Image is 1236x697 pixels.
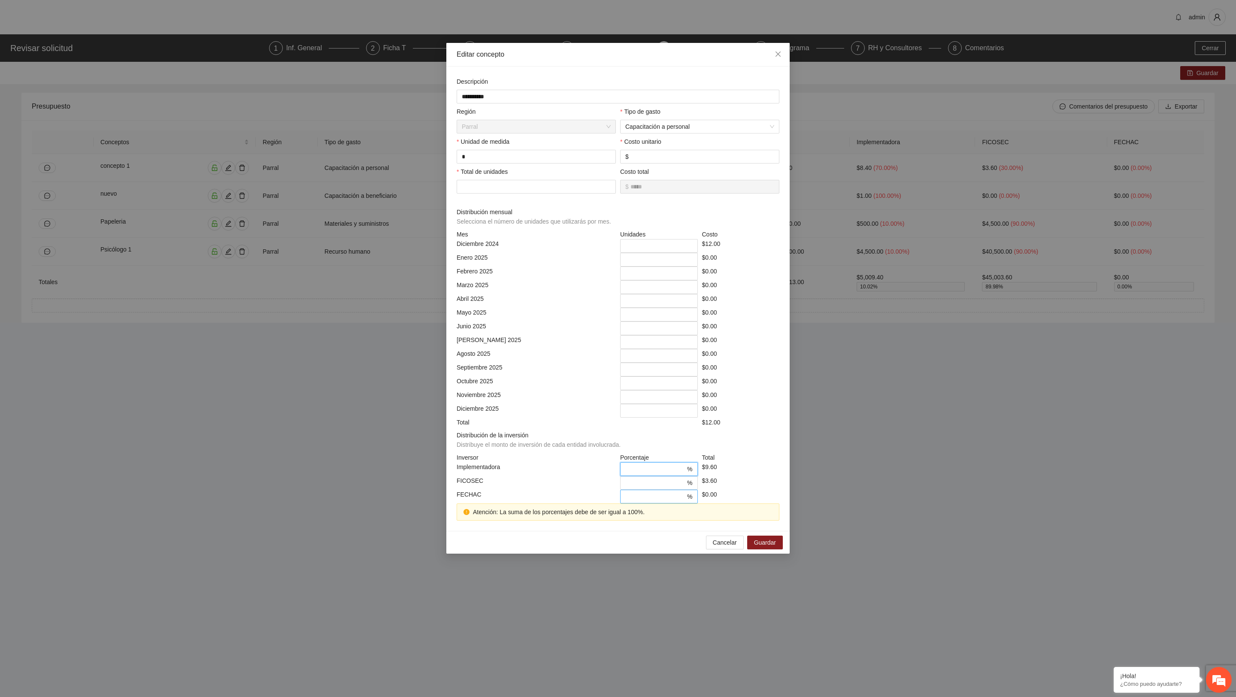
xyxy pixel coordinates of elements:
div: Febrero 2025 [454,267,618,280]
div: Junio 2025 [454,321,618,335]
div: Mayo 2025 [454,308,618,321]
div: Agosto 2025 [454,349,618,363]
span: % [687,492,692,501]
span: Parral [462,120,611,133]
span: close [775,51,782,58]
div: $0.00 [700,376,782,390]
label: Costo total [620,167,649,176]
div: Septiembre 2025 [454,363,618,376]
div: $0.00 [700,349,782,363]
span: % [687,478,692,488]
span: exclamation-circle [463,509,470,515]
div: Costo [700,230,782,239]
div: Diciembre 2024 [454,239,618,253]
span: Cancelar [713,538,737,547]
div: $0.00 [700,308,782,321]
label: Región [457,107,476,116]
div: $0.00 [700,267,782,280]
div: $12.00 [700,418,782,427]
span: Distribuye el monto de inversión de cada entidad involucrada. [457,441,621,448]
div: FICOSEC [454,476,618,490]
div: Abril 2025 [454,294,618,308]
span: $ [625,152,629,161]
span: Distribución mensual [457,207,614,226]
div: $0.00 [700,363,782,376]
span: $ [625,182,629,191]
div: Enero 2025 [454,253,618,267]
div: $0.00 [700,253,782,267]
div: $0.00 [700,490,782,503]
div: $0.00 [700,335,782,349]
div: $9.60 [700,462,782,476]
div: Total [700,453,782,462]
span: Selecciona el número de unidades que utilizarás por mes. [457,218,611,225]
div: $0.00 [700,390,782,404]
span: Capacitación a personal [625,120,774,133]
div: Noviembre 2025 [454,390,618,404]
div: Total [454,418,618,427]
div: Mes [454,230,618,239]
div: Inversor [454,453,618,462]
div: Porcentaje [618,453,700,462]
div: Octubre 2025 [454,376,618,390]
label: Tipo de gasto [620,107,660,116]
div: ¡Hola! [1120,673,1193,679]
div: Diciembre 2025 [454,404,618,418]
label: Descripción [457,77,488,86]
div: $0.00 [700,280,782,294]
div: $0.00 [700,321,782,335]
div: FECHAC [454,490,618,503]
label: Total de unidades [457,167,508,176]
p: ¿Cómo puedo ayudarte? [1120,681,1193,687]
div: $3.60 [700,476,782,490]
label: Unidad de medida [457,137,509,146]
span: % [687,464,692,474]
button: Guardar [747,536,783,549]
div: Atención: La suma de los porcentajes debe de ser igual a 100%. [473,507,772,517]
label: Costo unitario [620,137,661,146]
div: $0.00 [700,404,782,418]
span: Guardar [754,538,776,547]
div: $12.00 [700,239,782,253]
button: Cancelar [706,536,744,549]
div: $0.00 [700,294,782,308]
div: Editar concepto [457,50,779,59]
button: Close [766,43,790,66]
div: Implementadora [454,462,618,476]
span: Distribución de la inversión [457,430,624,449]
div: Unidades [618,230,700,239]
div: [PERSON_NAME] 2025 [454,335,618,349]
div: Marzo 2025 [454,280,618,294]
